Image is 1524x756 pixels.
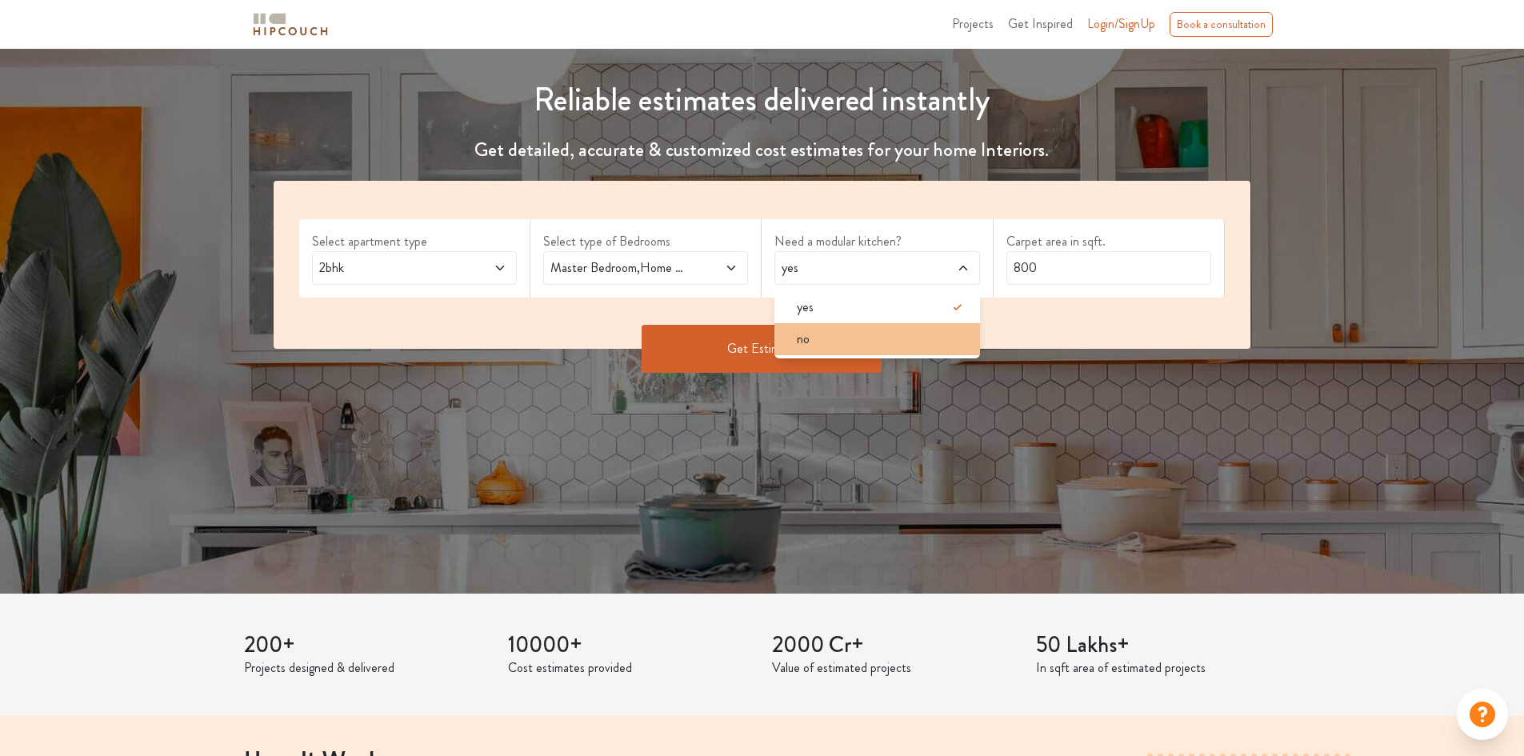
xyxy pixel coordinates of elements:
[642,325,882,373] button: Get Estimate
[797,298,814,317] span: yes
[1006,251,1211,285] input: Enter area sqft
[250,6,330,42] span: logo-horizontal.svg
[952,14,994,33] span: Projects
[508,658,753,678] p: Cost estimates provided
[508,632,753,659] h3: 10000+
[316,258,459,278] span: 2bhk
[1170,12,1273,37] div: Book a consultation
[772,658,1017,678] p: Value of estimated projects
[312,232,517,251] label: Select apartment type
[547,258,690,278] span: Master Bedroom,Home Office Study
[778,258,922,278] span: yes
[1036,632,1281,659] h3: 50 Lakhs+
[264,138,1261,162] h4: Get detailed, accurate & customized cost estimates for your home Interiors.
[244,632,489,659] h3: 200+
[1006,232,1211,251] label: Carpet area in sqft.
[250,10,330,38] img: logo-horizontal.svg
[797,330,810,349] span: no
[1036,658,1281,678] p: In sqft area of estimated projects
[772,632,1017,659] h3: 2000 Cr+
[774,232,979,251] label: Need a modular kitchen?
[244,658,489,678] p: Projects designed & delivered
[1008,14,1073,33] span: Get Inspired
[264,81,1261,119] h1: Reliable estimates delivered instantly
[1087,14,1155,33] span: Login/SignUp
[543,232,748,251] label: Select type of Bedrooms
